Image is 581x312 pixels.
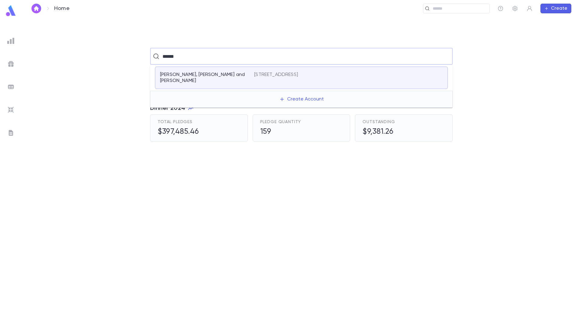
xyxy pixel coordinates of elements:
img: reports_grey.c525e4749d1bce6a11f5fe2a8de1b229.svg [7,37,15,44]
h5: $397,485.46 [158,127,199,136]
img: logo [5,5,17,17]
img: letters_grey.7941b92b52307dd3b8a917253454ce1c.svg [7,129,15,136]
span: Pledge Quantity [260,120,301,124]
p: Home [54,5,70,12]
button: Create Account [274,94,329,105]
h5: $9,381.26 [363,127,394,136]
img: home_white.a664292cf8c1dea59945f0da9f25487c.svg [33,6,40,11]
span: Total Pledges [158,120,192,124]
h5: 159 [260,127,271,136]
img: batches_grey.339ca447c9d9533ef1741baa751efc33.svg [7,83,15,90]
p: [PERSON_NAME], [PERSON_NAME] and [PERSON_NAME] [160,72,247,84]
span: Dinner 2024 [150,105,185,112]
img: campaigns_grey.99e729a5f7ee94e3726e6486bddda8f1.svg [7,60,15,67]
button: Create [540,4,571,13]
img: imports_grey.530a8a0e642e233f2baf0ef88e8c9fcb.svg [7,106,15,113]
p: [STREET_ADDRESS] [254,72,298,78]
span: Outstanding [363,120,395,124]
